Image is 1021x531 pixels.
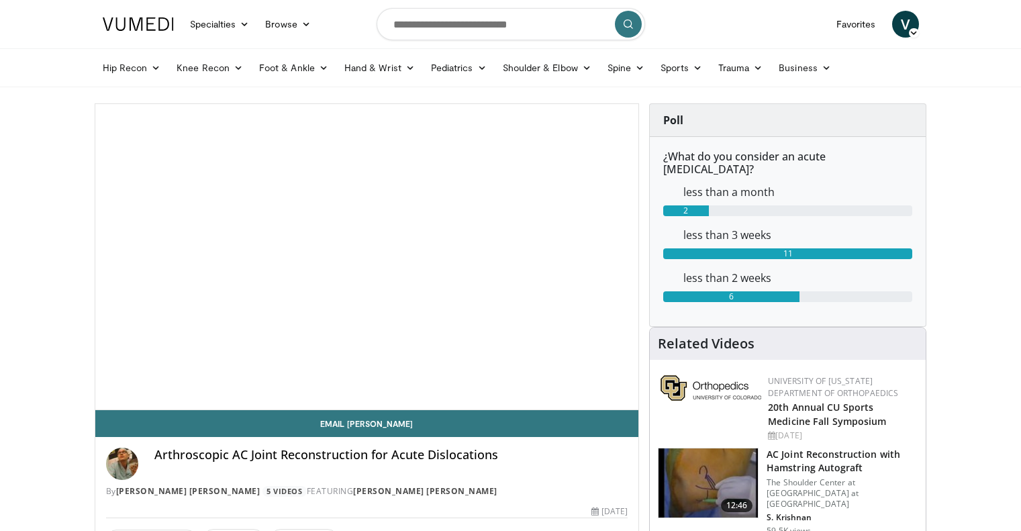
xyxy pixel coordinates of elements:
[663,205,709,216] div: 2
[658,336,755,352] h4: Related Videos
[106,448,138,480] img: Avatar
[828,11,884,38] a: Favorites
[95,104,639,410] video-js: Video Player
[95,54,169,81] a: Hip Recon
[116,485,260,497] a: [PERSON_NAME] [PERSON_NAME]
[423,54,495,81] a: Pediatrics
[103,17,174,31] img: VuMedi Logo
[353,485,497,497] a: [PERSON_NAME] [PERSON_NAME]
[591,505,628,518] div: [DATE]
[768,375,898,399] a: University of [US_STATE] Department of Orthopaedics
[767,448,918,475] h3: AC Joint Reconstruction with Hamstring Autograft
[673,184,922,200] dd: less than a month
[262,486,307,497] a: 5 Videos
[892,11,919,38] a: V
[768,401,886,428] a: 20th Annual CU Sports Medicine Fall Symposium
[710,54,771,81] a: Trauma
[721,499,753,512] span: 12:46
[673,270,922,286] dd: less than 2 weeks
[767,477,918,510] p: The Shoulder Center at [GEOGRAPHIC_DATA] at [GEOGRAPHIC_DATA]
[768,430,915,442] div: [DATE]
[652,54,710,81] a: Sports
[663,248,912,259] div: 11
[257,11,319,38] a: Browse
[663,113,683,128] strong: Poll
[661,375,761,401] img: 355603a8-37da-49b6-856f-e00d7e9307d3.png.150x105_q85_autocrop_double_scale_upscale_version-0.2.png
[168,54,251,81] a: Knee Recon
[495,54,599,81] a: Shoulder & Elbow
[663,291,799,302] div: 6
[771,54,839,81] a: Business
[599,54,652,81] a: Spine
[251,54,336,81] a: Foot & Ankle
[663,150,912,176] h6: ¿What do you consider an acute [MEDICAL_DATA]?
[106,485,628,497] div: By FEATURING
[336,54,423,81] a: Hand & Wrist
[659,448,758,518] img: 134172_0000_1.png.150x105_q85_crop-smart_upscale.jpg
[767,512,918,523] p: S. Krishnan
[154,448,628,463] h4: Arthroscopic AC Joint Reconstruction for Acute Dislocations
[673,227,922,243] dd: less than 3 weeks
[95,410,639,437] a: Email [PERSON_NAME]
[182,11,258,38] a: Specialties
[377,8,645,40] input: Search topics, interventions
